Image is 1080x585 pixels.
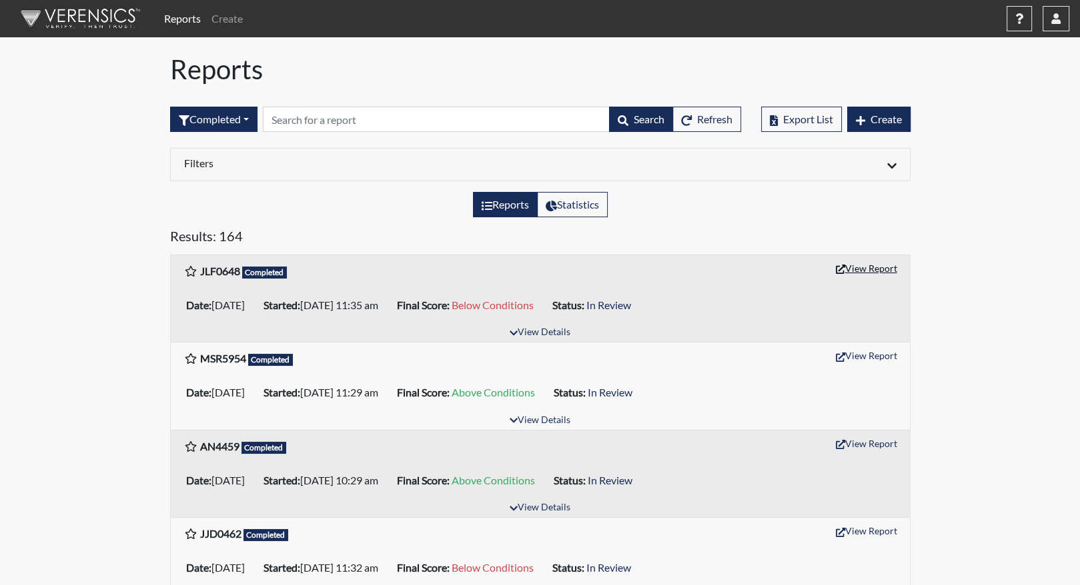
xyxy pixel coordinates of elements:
[504,412,576,430] button: View Details
[397,474,450,486] b: Final Score:
[263,561,300,574] b: Started:
[248,354,294,366] span: Completed
[206,5,248,32] a: Create
[552,561,584,574] b: Status:
[159,5,206,32] a: Reports
[174,157,907,173] div: Click to expand/collapse filters
[761,107,842,132] button: Export List
[830,520,903,541] button: View Report
[504,499,576,517] button: View Details
[200,527,241,540] b: JJD0462
[452,298,534,311] span: Below Conditions
[170,228,911,249] h5: Results: 164
[184,157,530,169] h6: Filters
[170,107,257,132] button: Completed
[588,386,632,398] span: In Review
[200,352,246,364] b: MSR5954
[552,298,584,311] b: Status:
[186,386,211,398] b: Date:
[263,474,300,486] b: Started:
[186,474,211,486] b: Date:
[258,294,392,316] li: [DATE] 11:35 am
[258,382,392,403] li: [DATE] 11:29 am
[181,294,258,316] li: [DATE]
[397,386,450,398] b: Final Score:
[263,298,300,311] b: Started:
[181,470,258,491] li: [DATE]
[847,107,911,132] button: Create
[242,267,288,279] span: Completed
[200,265,240,277] b: JLF0648
[830,345,903,366] button: View Report
[609,107,673,132] button: Search
[672,107,741,132] button: Refresh
[473,192,538,217] label: View the list of reports
[263,386,300,398] b: Started:
[830,433,903,454] button: View Report
[504,324,576,342] button: View Details
[170,53,911,85] h1: Reports
[554,386,586,398] b: Status:
[186,298,211,311] b: Date:
[554,474,586,486] b: Status:
[452,561,534,574] span: Below Conditions
[586,298,631,311] span: In Review
[258,470,392,491] li: [DATE] 10:29 am
[634,113,664,125] span: Search
[263,107,610,132] input: Search by Registration ID, Interview Number, or Investigation Name.
[830,258,903,279] button: View Report
[181,382,258,403] li: [DATE]
[537,192,608,217] label: View statistics about completed interviews
[186,561,211,574] b: Date:
[871,113,902,125] span: Create
[586,561,631,574] span: In Review
[258,557,392,578] li: [DATE] 11:32 am
[241,442,287,454] span: Completed
[697,113,732,125] span: Refresh
[243,529,289,541] span: Completed
[181,557,258,578] li: [DATE]
[170,107,257,132] div: Filter by interview status
[452,386,535,398] span: Above Conditions
[200,440,239,452] b: AN4459
[588,474,632,486] span: In Review
[397,561,450,574] b: Final Score:
[452,474,535,486] span: Above Conditions
[397,298,450,311] b: Final Score:
[783,113,833,125] span: Export List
